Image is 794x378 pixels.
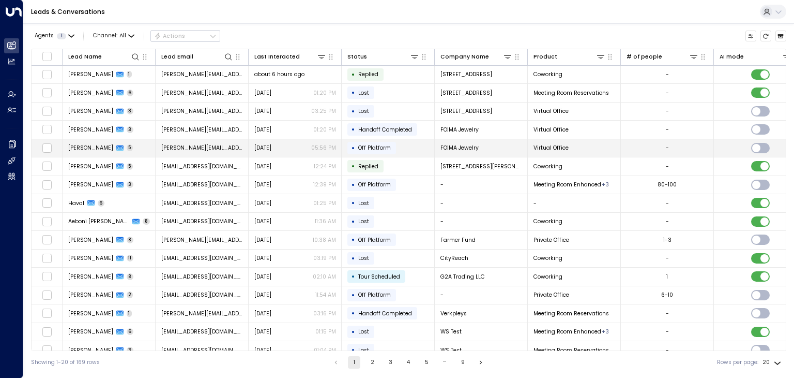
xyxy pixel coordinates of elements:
span: 1160 Battery St [440,89,492,97]
div: - [666,310,669,317]
span: Verkpleys [440,310,467,317]
span: Aug 19, 2025 [254,310,271,317]
button: Go to page 5 [420,356,433,369]
p: 03:25 PM [311,107,336,115]
span: G2A Trading LLC [440,273,485,281]
span: Off Platform [358,144,391,152]
a: Leads & Conversations [31,7,105,16]
div: # of people [627,52,699,62]
span: Toggle select row [42,290,52,300]
span: Agents [35,33,54,39]
button: Go to page 4 [402,356,415,369]
div: - [666,346,669,354]
p: 02:10 AM [313,273,336,281]
span: susan@wikiexpertiinc.com [161,89,243,97]
span: Lost [358,107,369,115]
div: 6-10 [661,291,673,299]
span: Aug 28, 2025 [254,199,271,207]
span: Haval [68,199,84,207]
span: Susan White [68,89,113,97]
span: Aug 19, 2025 [254,328,271,336]
label: Rows per page: [717,358,758,367]
td: - [435,213,528,231]
p: 01:25 PM [313,199,336,207]
span: WS Test [440,328,462,336]
div: Lead Email [161,52,193,62]
div: • [352,252,355,265]
span: Jul 23, 2025 [254,346,271,354]
span: Replied [358,70,378,78]
span: 263 Irvine Lane [440,163,522,170]
span: Toggle select row [42,198,52,208]
td: - [435,194,528,212]
span: 1160 Battery St [440,107,492,115]
span: Meeting Room Enhanced [533,328,601,336]
span: oshefa00@gmail.com [161,163,243,170]
div: - [666,107,669,115]
div: • [352,159,355,173]
div: - [666,163,669,170]
div: 1-3 [663,236,671,244]
span: Toggle select row [42,235,52,245]
button: Actions [150,30,220,42]
span: Tour Scheduled [358,273,400,281]
span: Handoff Completed [358,126,412,134]
span: 6 [98,200,105,207]
span: aeboniebron90@yahoo.com [161,217,243,225]
div: • [352,105,355,118]
td: - [435,176,528,194]
span: Susan White [68,107,113,115]
p: 03:19 PM [313,254,336,262]
span: 1 [127,310,132,317]
span: Toggle select row [42,309,52,318]
span: Refresh [760,31,772,42]
td: - [528,194,621,212]
button: Customize [745,31,757,42]
button: page 1 [348,356,360,369]
span: Aug 26, 2025 [254,254,271,262]
span: Toggle select row [42,143,52,153]
span: Sep 03, 2025 [254,144,271,152]
button: Go to page 3 [384,356,396,369]
span: 6 [127,328,134,335]
span: Sep 06, 2025 [254,126,271,134]
div: • [352,68,355,81]
div: - [666,89,669,97]
div: - [666,199,669,207]
span: FO|MA Jewelry [440,144,479,152]
div: Product [533,52,606,62]
span: chase@cityreach.us [161,254,243,262]
span: jeanlise966@gmail.com [161,181,243,188]
div: Lead Name [68,52,141,62]
span: lisa@fomajewelry.com [161,126,243,134]
span: 8 [127,237,134,243]
span: Alyse Oshefsky [68,163,113,170]
span: jtiemeier@workspacestrat.com [161,346,243,354]
div: Status [347,52,367,62]
span: Aug 25, 2025 [254,273,271,281]
span: Susan White [68,70,113,78]
span: Virtual Office [533,107,569,115]
span: Toggle select all [42,51,52,61]
span: FO|MA Jewelry [440,126,479,134]
span: andrewbules2@gmail.com [161,273,243,281]
button: Agents1 [31,31,77,41]
span: Lost [358,346,369,354]
span: 1 [127,71,132,78]
div: 20 [762,356,783,369]
span: Aug 22, 2025 [254,291,271,299]
span: Lost [358,254,369,262]
span: jtiemeier@workspacestrat.com [161,328,243,336]
span: CityReach [440,254,468,262]
div: • [352,233,355,246]
span: 1 [57,33,66,39]
div: Product [533,52,557,62]
div: Actions [154,33,186,40]
p: 10:38 AM [313,236,336,244]
span: Lisa McGinty [68,126,113,134]
span: Coworking [533,163,562,170]
span: Virtual Office [533,144,569,152]
span: Coworking [533,273,562,281]
span: Meeting Room Reservations [533,89,609,97]
div: • [352,307,355,320]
